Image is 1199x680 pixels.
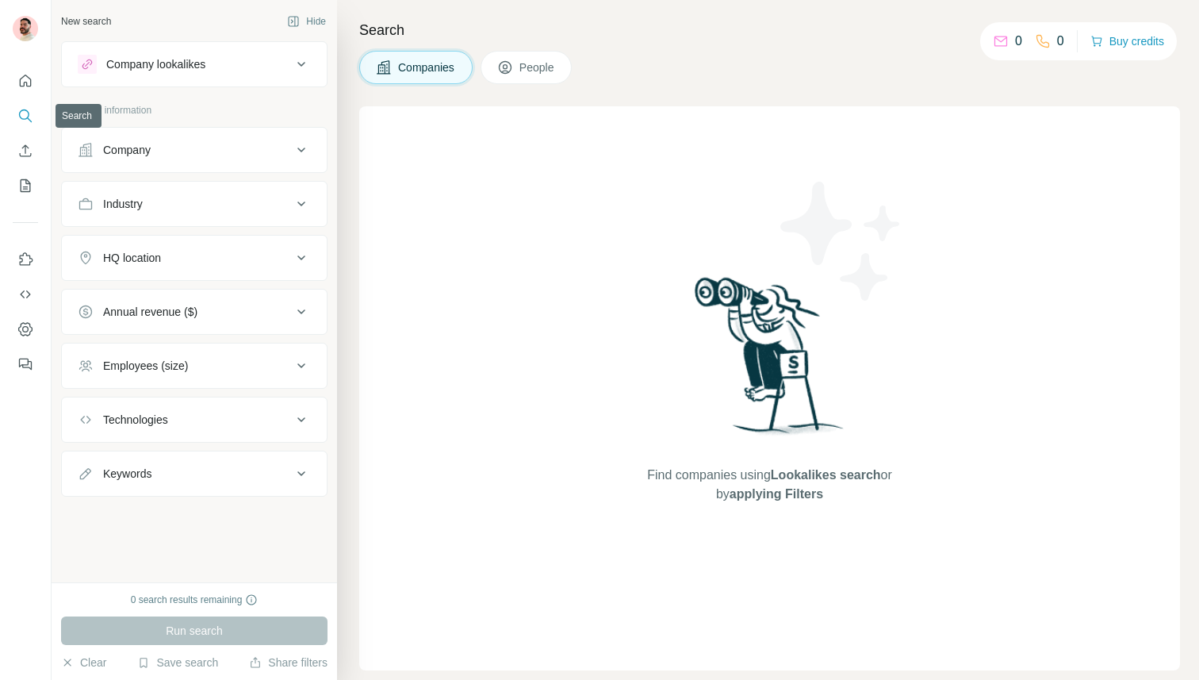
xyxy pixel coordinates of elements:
[62,45,327,83] button: Company lookalikes
[103,304,197,320] div: Annual revenue ($)
[771,468,881,482] span: Lookalikes search
[770,170,913,313] img: Surfe Illustration - Stars
[103,412,168,428] div: Technologies
[62,293,327,331] button: Annual revenue ($)
[103,250,161,266] div: HQ location
[131,593,259,607] div: 0 search results remaining
[519,60,556,75] span: People
[13,280,38,309] button: Use Surfe API
[137,655,218,670] button: Save search
[1057,32,1064,51] p: 0
[730,487,823,501] span: applying Filters
[13,16,38,41] img: Avatar
[1090,30,1164,52] button: Buy credits
[13,67,38,95] button: Quick start
[13,350,38,378] button: Feedback
[62,239,327,277] button: HQ location
[62,347,327,385] button: Employees (size)
[61,103,328,117] p: Company information
[61,14,111,29] div: New search
[688,273,852,450] img: Surfe Illustration - Woman searching with binoculars
[642,466,896,504] span: Find companies using or by
[13,171,38,200] button: My lists
[62,401,327,439] button: Technologies
[61,655,106,670] button: Clear
[103,142,151,158] div: Company
[13,245,38,274] button: Use Surfe on LinkedIn
[103,466,151,482] div: Keywords
[276,10,337,33] button: Hide
[13,315,38,344] button: Dashboard
[62,455,327,493] button: Keywords
[106,56,205,72] div: Company lookalikes
[13,136,38,165] button: Enrich CSV
[1015,32,1022,51] p: 0
[359,19,1180,41] h4: Search
[62,131,327,169] button: Company
[62,185,327,223] button: Industry
[103,196,143,212] div: Industry
[249,655,328,670] button: Share filters
[103,358,188,374] div: Employees (size)
[398,60,456,75] span: Companies
[13,102,38,130] button: Search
